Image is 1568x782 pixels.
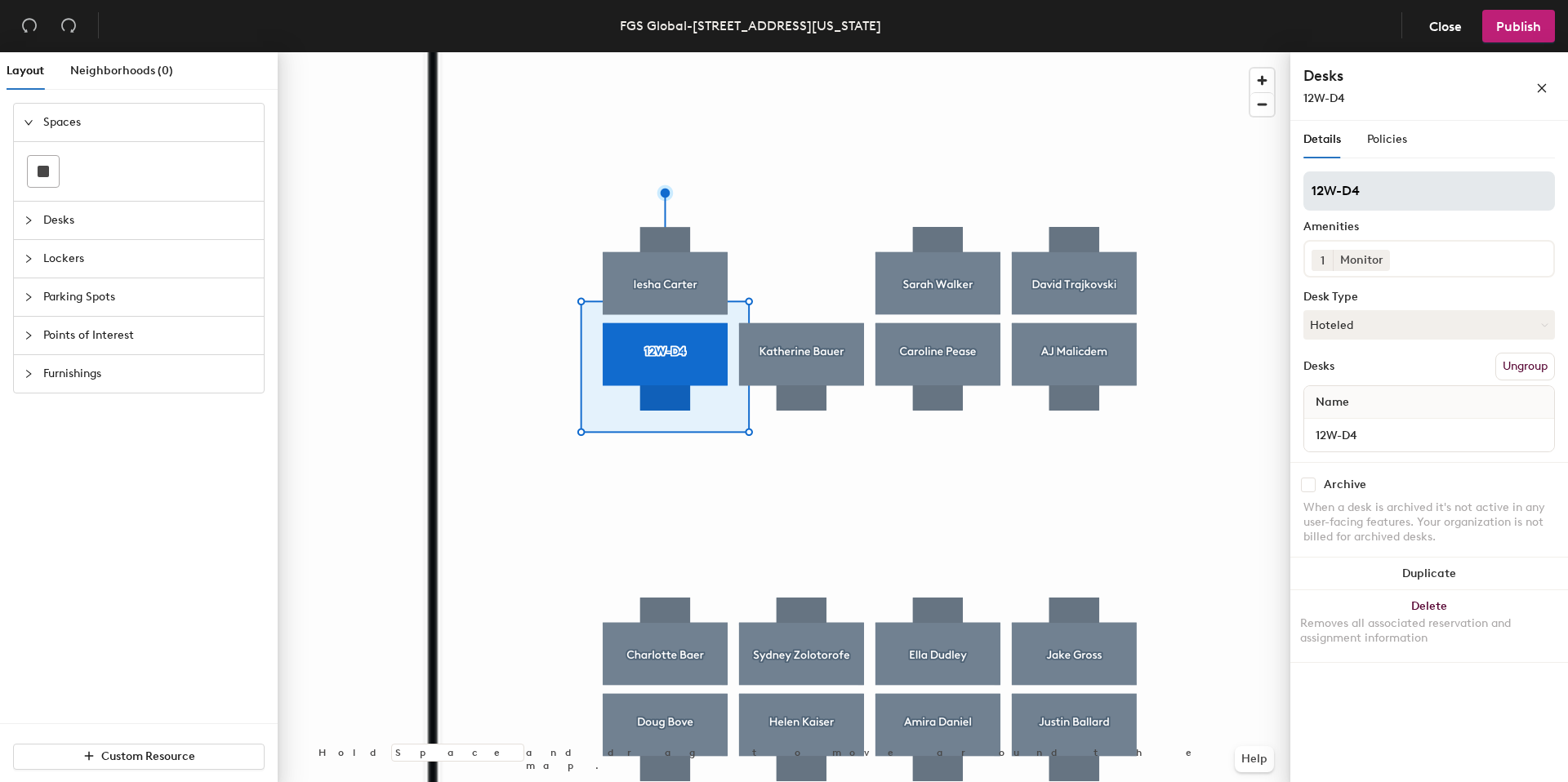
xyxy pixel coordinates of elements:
[43,317,254,354] span: Points of Interest
[1307,388,1357,417] span: Name
[1415,10,1476,42] button: Close
[24,215,33,225] span: collapsed
[21,17,38,33] span: undo
[101,749,195,763] span: Custom Resource
[1235,746,1274,772] button: Help
[1321,252,1325,269] span: 1
[1333,250,1390,271] div: Monitor
[1303,65,1483,87] h4: Desks
[7,64,44,78] span: Layout
[1482,10,1555,42] button: Publish
[13,744,265,770] button: Custom Resource
[1303,91,1345,105] span: 12W-D4
[1303,360,1334,373] div: Desks
[1303,132,1341,146] span: Details
[1367,132,1407,146] span: Policies
[1300,616,1558,646] div: Removes all associated reservation and assignment information
[1303,310,1555,340] button: Hoteled
[1495,353,1555,380] button: Ungroup
[24,118,33,127] span: expanded
[1324,478,1366,491] div: Archive
[1429,19,1462,34] span: Close
[1303,291,1555,304] div: Desk Type
[1312,250,1333,271] button: 1
[24,331,33,340] span: collapsed
[620,16,881,36] div: FGS Global-[STREET_ADDRESS][US_STATE]
[43,104,254,141] span: Spaces
[1496,19,1541,34] span: Publish
[1303,500,1555,544] div: When a desk is archived it's not active in any user-facing features. Your organization is not bil...
[24,369,33,379] span: collapsed
[24,254,33,264] span: collapsed
[1290,590,1568,662] button: DeleteRemoves all associated reservation and assignment information
[43,355,254,393] span: Furnishings
[52,10,85,42] button: Redo (⌘ + ⇧ + Z)
[1307,424,1551,447] input: Unnamed desk
[43,202,254,239] span: Desks
[1290,558,1568,590] button: Duplicate
[24,292,33,302] span: collapsed
[43,278,254,316] span: Parking Spots
[1303,220,1555,233] div: Amenities
[1536,82,1548,94] span: close
[43,240,254,278] span: Lockers
[13,10,46,42] button: Undo (⌘ + Z)
[70,64,173,78] span: Neighborhoods (0)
